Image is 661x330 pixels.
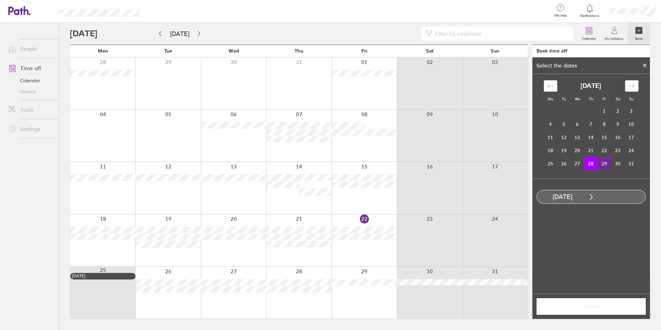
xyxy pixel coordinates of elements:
td: Choose Tuesday, August 26, 2025 as your check-out date. It’s available. [557,157,571,170]
span: Tue [164,48,172,54]
label: Book [631,35,647,41]
a: History [3,86,58,97]
a: Settings [3,122,58,136]
a: Calendar [578,22,601,45]
small: Tu [562,97,566,101]
td: Choose Friday, August 8, 2025 as your check-out date. It’s available. [598,118,611,131]
td: Choose Wednesday, August 6, 2025 as your check-out date. It’s available. [571,118,584,131]
small: We [575,97,580,101]
td: Choose Saturday, August 23, 2025 as your check-out date. It’s available. [611,144,625,157]
div: [DATE] [72,274,134,278]
label: My holidays [601,35,628,41]
span: Get help [549,13,572,18]
button: [DATE] [165,28,195,39]
td: Choose Wednesday, August 13, 2025 as your check-out date. It’s available. [571,131,584,144]
td: Choose Saturday, August 16, 2025 as your check-out date. It’s available. [611,131,625,144]
label: Calendar [578,35,601,41]
td: Choose Friday, August 29, 2025 as your check-out date. It’s available. [598,157,611,170]
small: Th [589,97,593,101]
td: Choose Sunday, August 3, 2025 as your check-out date. It’s available. [625,104,638,118]
input: Filter by employee [432,27,569,40]
span: Fri [361,48,367,54]
span: Select [541,303,641,310]
small: Sa [616,97,620,101]
span: Thu [295,48,303,54]
td: Choose Monday, August 4, 2025 as your check-out date. It’s available. [544,118,557,131]
span: Notifications [579,14,601,18]
td: Choose Tuesday, August 5, 2025 as your check-out date. It’s available. [557,118,571,131]
a: Calendar [3,75,58,86]
small: Mo [548,97,553,101]
td: Choose Sunday, August 10, 2025 as your check-out date. It’s available. [625,118,638,131]
span: Sun [491,48,500,54]
td: Choose Saturday, August 2, 2025 as your check-out date. It’s available. [611,104,625,118]
small: Fr [603,97,606,101]
td: Choose Sunday, August 24, 2025 as your check-out date. It’s available. [625,144,638,157]
div: Book time off [537,48,567,54]
td: Choose Friday, August 15, 2025 as your check-out date. It’s available. [598,131,611,144]
div: Move forward to switch to the next month. [625,80,639,92]
td: Choose Sunday, August 17, 2025 as your check-out date. It’s available. [625,131,638,144]
td: Choose Tuesday, August 19, 2025 as your check-out date. It’s available. [557,144,571,157]
span: Sat [426,48,434,54]
td: Choose Saturday, August 30, 2025 as your check-out date. It’s available. [611,157,625,170]
td: Choose Wednesday, August 20, 2025 as your check-out date. It’s available. [571,144,584,157]
small: Su [629,97,634,101]
td: Selected as start date. Thursday, August 28, 2025 [584,157,598,170]
td: Choose Sunday, August 31, 2025 as your check-out date. It’s available. [625,157,638,170]
a: Book [628,22,650,45]
div: Select the dates [532,62,581,68]
td: Choose Monday, August 11, 2025 as your check-out date. It’s available. [544,131,557,144]
td: Choose Friday, August 1, 2025 as your check-out date. It’s available. [598,104,611,118]
a: Tools [3,103,58,117]
td: Choose Saturday, August 9, 2025 as your check-out date. It’s available. [611,118,625,131]
a: My holidays [601,22,628,45]
button: Select [537,298,646,315]
a: Time off [3,61,58,75]
td: Choose Thursday, August 14, 2025 as your check-out date. It’s available. [584,131,598,144]
div: Move backward to switch to the previous month. [544,80,557,92]
td: Choose Monday, August 25, 2025 as your check-out date. It’s available. [544,157,557,170]
div: Calendar [536,74,646,178]
div: [DATE] [537,193,588,201]
span: Mon [98,48,108,54]
td: Choose Thursday, August 7, 2025 as your check-out date. It’s available. [584,118,598,131]
td: Choose Monday, August 18, 2025 as your check-out date. It’s available. [544,144,557,157]
td: Choose Wednesday, August 27, 2025 as your check-out date. It’s available. [571,157,584,170]
span: Wed [229,48,239,54]
td: Choose Tuesday, August 12, 2025 as your check-out date. It’s available. [557,131,571,144]
a: People [3,42,58,56]
td: Choose Thursday, August 21, 2025 as your check-out date. It’s available. [584,144,598,157]
td: Choose Friday, August 22, 2025 as your check-out date. It’s available. [598,144,611,157]
strong: [DATE] [580,82,601,90]
a: Notifications [579,3,601,18]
